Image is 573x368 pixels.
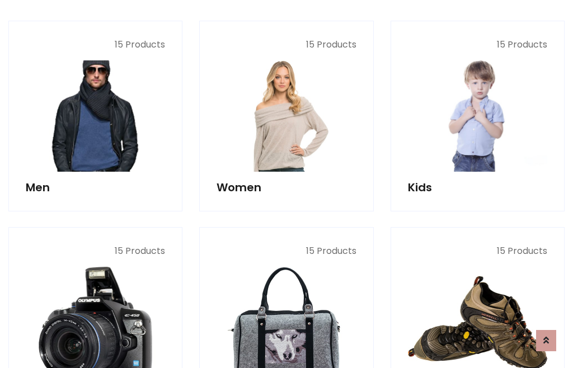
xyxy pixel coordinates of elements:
[408,244,547,258] p: 15 Products
[217,181,356,194] h5: Women
[26,244,165,258] p: 15 Products
[26,38,165,51] p: 15 Products
[217,244,356,258] p: 15 Products
[217,38,356,51] p: 15 Products
[408,38,547,51] p: 15 Products
[408,181,547,194] h5: Kids
[26,181,165,194] h5: Men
